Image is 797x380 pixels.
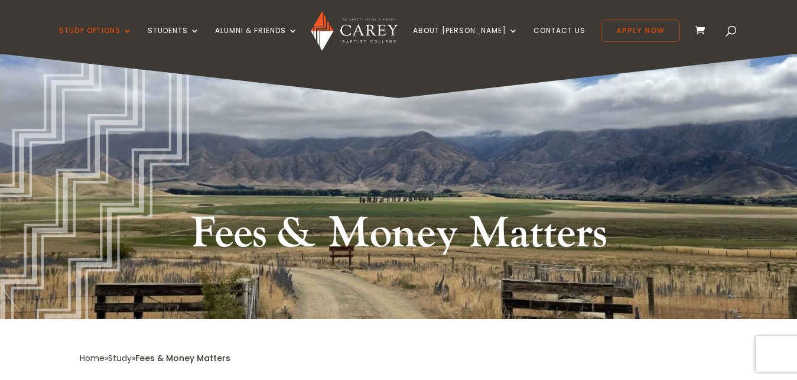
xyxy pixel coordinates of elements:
a: Apply Now [601,20,680,42]
a: Alumni & Friends [215,27,298,54]
img: Carey Baptist College [311,11,398,51]
a: Students [148,27,200,54]
a: Contact Us [533,27,585,54]
span: » » [80,352,230,364]
span: Fees & Money Matters [135,352,230,364]
a: About [PERSON_NAME] [413,27,518,54]
a: Study Options [59,27,132,54]
a: Study [108,352,132,364]
h1: Fees & Money Matters [177,206,620,268]
a: Home [80,352,105,364]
